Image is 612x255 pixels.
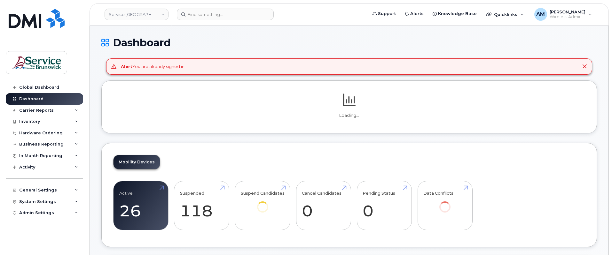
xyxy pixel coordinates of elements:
a: Data Conflicts [423,184,467,221]
a: Active 26 [119,184,162,227]
a: Suspended 118 [180,184,223,227]
h1: Dashboard [101,37,597,48]
a: Cancel Candidates 0 [302,184,345,227]
a: Suspend Candidates [241,184,285,221]
strong: Alert [121,64,132,69]
p: Loading... [113,113,585,118]
a: Mobility Devices [114,155,160,169]
div: You are already signed in. [121,64,185,70]
a: Pending Status 0 [363,184,406,227]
